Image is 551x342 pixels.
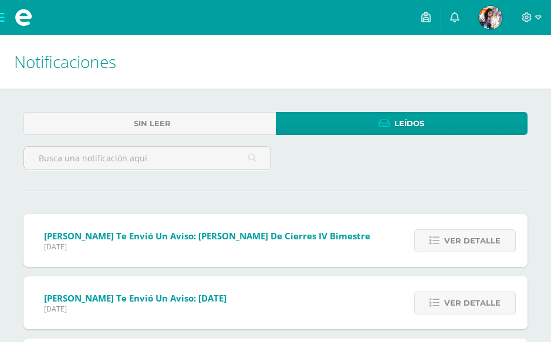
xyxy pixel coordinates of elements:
[24,147,271,170] input: Busca una notificación aquí
[134,113,171,134] span: Sin leer
[394,113,424,134] span: Leídos
[14,50,116,73] span: Notificaciones
[44,230,370,242] span: [PERSON_NAME] te envió un aviso: [PERSON_NAME] de cierres IV bimestre
[276,112,528,135] a: Leídos
[444,230,501,252] span: Ver detalle
[44,242,370,252] span: [DATE]
[444,292,501,314] span: Ver detalle
[44,292,227,304] span: [PERSON_NAME] te envió un aviso: [DATE]
[44,304,227,314] span: [DATE]
[479,6,502,29] img: 0321528fdb858f2774fb71bada63fc7e.png
[23,112,276,135] a: Sin leer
